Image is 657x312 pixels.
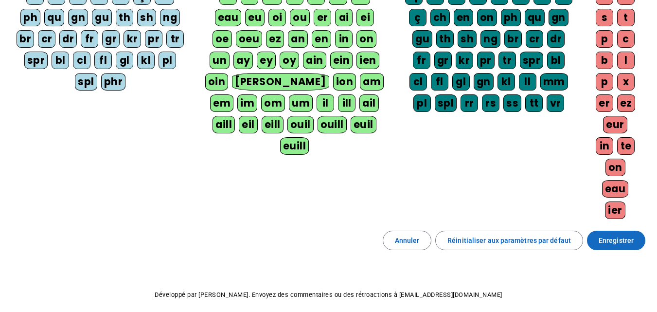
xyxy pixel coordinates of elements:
[312,30,331,48] div: en
[318,116,347,133] div: ouill
[474,73,494,91] div: gn
[395,235,420,246] span: Annuler
[17,30,34,48] div: br
[94,52,112,69] div: fl
[102,30,120,48] div: gr
[435,231,583,250] button: Réinitialiser aux paramètres par défaut
[525,9,545,26] div: qu
[409,73,427,91] div: cl
[605,159,625,176] div: on
[213,30,232,48] div: oe
[540,73,568,91] div: mm
[477,52,495,69] div: pr
[8,289,649,301] p: Développé par [PERSON_NAME]. Envoyez des commentaires ou des rétroactions à [EMAIL_ADDRESS][DOMAI...
[215,9,242,26] div: eau
[480,30,500,48] div: ng
[498,52,516,69] div: tr
[497,73,515,91] div: kl
[68,9,88,26] div: gn
[137,9,156,26] div: sh
[233,52,253,69] div: ay
[44,9,64,26] div: qu
[477,9,497,26] div: on
[501,9,521,26] div: ph
[520,52,544,69] div: spr
[236,30,263,48] div: oeu
[605,202,625,219] div: ier
[237,94,257,112] div: im
[617,137,635,155] div: te
[461,94,478,112] div: rr
[356,52,379,69] div: ien
[430,9,450,26] div: ch
[547,52,565,69] div: bl
[599,235,634,246] span: Enregistrer
[73,52,90,69] div: cl
[596,73,613,91] div: p
[413,52,430,69] div: fr
[603,116,627,133] div: eur
[431,73,448,91] div: fl
[617,73,635,91] div: x
[360,73,384,91] div: am
[525,94,543,112] div: tt
[317,94,334,112] div: il
[232,73,329,91] div: [PERSON_NAME]
[596,52,613,69] div: b
[338,94,355,112] div: ill
[587,231,645,250] button: Enregistrer
[75,73,97,91] div: spl
[504,30,522,48] div: br
[434,52,452,69] div: gr
[596,30,613,48] div: p
[458,30,477,48] div: sh
[314,9,331,26] div: er
[245,9,265,26] div: eu
[503,94,521,112] div: ss
[602,180,629,198] div: eau
[289,94,313,112] div: um
[333,73,356,91] div: ion
[335,9,353,26] div: ai
[38,30,55,48] div: cr
[596,9,613,26] div: s
[519,73,536,91] div: ll
[262,116,284,133] div: eill
[596,94,613,112] div: er
[92,9,112,26] div: gu
[280,52,299,69] div: oy
[351,116,376,133] div: euil
[456,52,473,69] div: kr
[454,9,473,26] div: en
[20,9,40,26] div: ph
[330,52,353,69] div: ein
[335,30,353,48] div: in
[617,52,635,69] div: l
[101,73,126,91] div: phr
[159,52,176,69] div: pl
[617,9,635,26] div: t
[290,9,310,26] div: ou
[287,116,314,133] div: ouil
[356,30,376,48] div: on
[145,30,162,48] div: pr
[436,30,454,48] div: th
[210,52,230,69] div: un
[205,73,229,91] div: oin
[617,94,635,112] div: ez
[359,94,379,112] div: ail
[124,30,141,48] div: kr
[137,52,155,69] div: kl
[213,116,235,133] div: aill
[210,94,233,112] div: em
[547,30,565,48] div: dr
[116,9,133,26] div: th
[116,52,133,69] div: gl
[482,94,499,112] div: rs
[303,52,326,69] div: ain
[280,137,309,155] div: euill
[549,9,568,26] div: gn
[24,52,48,69] div: spr
[409,9,426,26] div: ç
[412,30,432,48] div: gu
